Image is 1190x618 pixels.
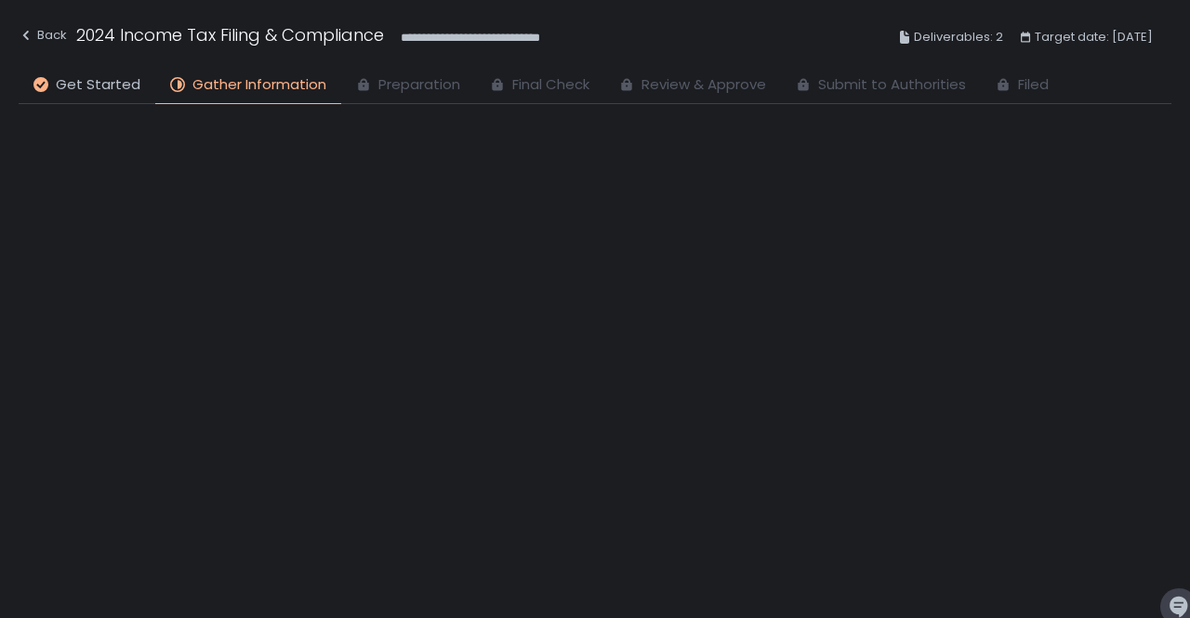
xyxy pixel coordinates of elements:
span: Submit to Authorities [818,74,966,96]
span: Deliverables: 2 [914,26,1003,48]
span: Gather Information [192,74,326,96]
h1: 2024 Income Tax Filing & Compliance [76,22,384,47]
span: Final Check [512,74,589,96]
span: Preparation [378,74,460,96]
span: Filed [1018,74,1049,96]
span: Target date: [DATE] [1035,26,1153,48]
span: Review & Approve [641,74,766,96]
span: Get Started [56,74,140,96]
button: Back [19,22,67,53]
div: Back [19,24,67,46]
